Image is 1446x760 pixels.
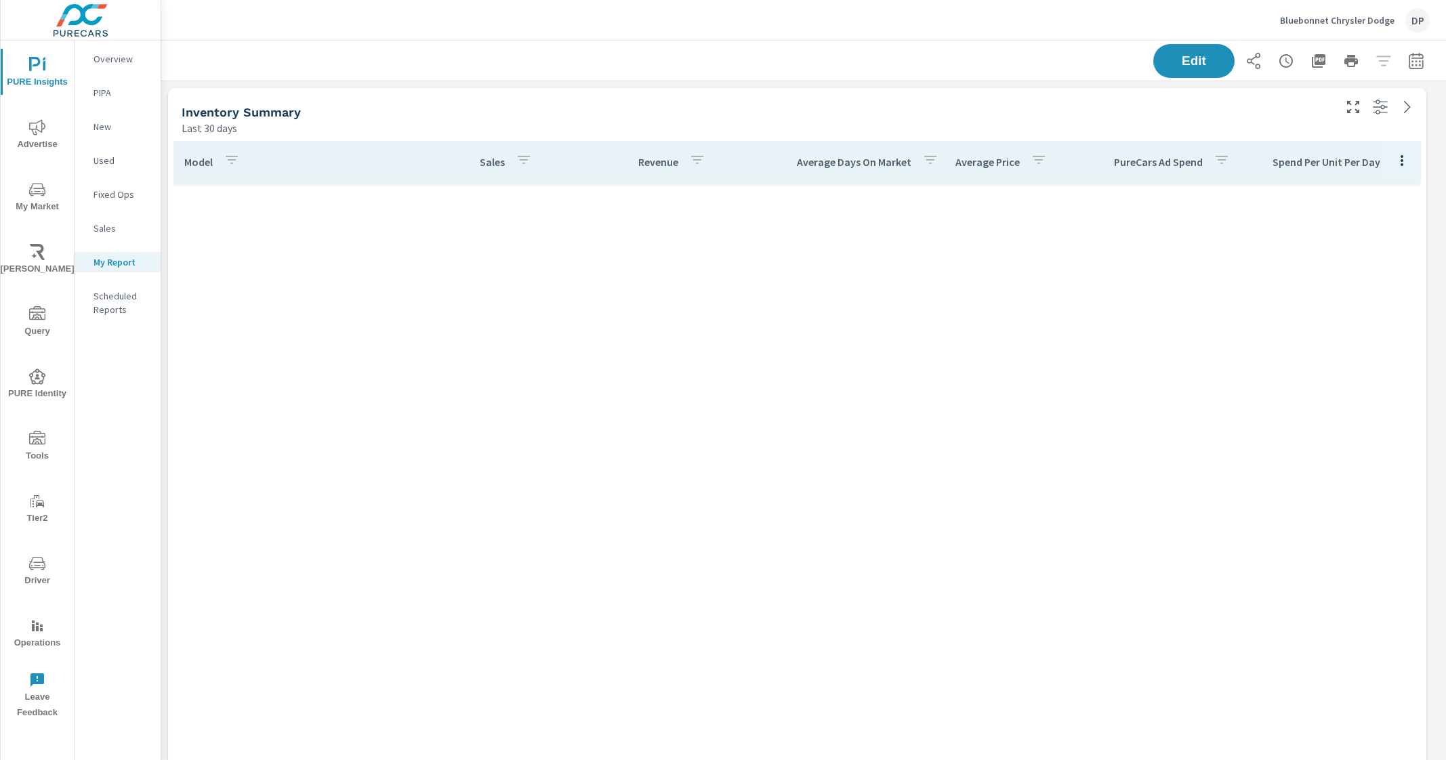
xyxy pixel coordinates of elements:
span: Query [5,306,70,339]
p: Scheduled Reports [94,289,150,316]
p: Overview [94,52,150,66]
span: Driver [5,555,70,589]
p: Used [94,154,150,167]
span: Operations [5,618,70,651]
div: My Report [75,252,161,272]
p: Sales [480,155,505,169]
p: My Report [94,255,150,269]
p: New [94,120,150,133]
div: Fixed Ops [75,184,161,205]
span: Tier2 [5,493,70,526]
p: Sales [94,221,150,235]
div: DP [1405,8,1430,33]
p: Average Days On Market [797,155,911,169]
h5: Inventory Summary [182,105,301,119]
p: Fixed Ops [94,188,150,201]
span: [PERSON_NAME] [5,244,70,277]
p: Bluebonnet Chrysler Dodge [1280,14,1395,26]
p: Spend Per Unit Per Day [1273,155,1380,169]
div: Used [75,150,161,171]
p: PIPA [94,86,150,100]
div: nav menu [1,41,74,726]
p: Last 30 days [182,120,237,136]
span: Leave Feedback [5,672,70,721]
button: Print Report [1338,47,1365,75]
button: "Export Report to PDF" [1305,47,1332,75]
div: Overview [75,49,161,69]
button: Share Report [1240,47,1267,75]
div: New [75,117,161,137]
span: Tools [5,431,70,464]
div: Sales [75,218,161,238]
span: My Market [5,182,70,215]
span: PURE Identity [5,368,70,402]
p: Revenue [638,155,678,169]
span: Advertise [5,119,70,152]
div: PIPA [75,83,161,103]
span: PURE Insights [5,57,70,90]
span: Edit [1167,55,1221,67]
p: Model [184,155,213,169]
button: Edit [1153,44,1235,78]
button: Make Fullscreen [1342,96,1364,118]
p: PureCars Ad Spend [1114,155,1203,169]
p: Average Price [955,155,1020,169]
div: Scheduled Reports [75,286,161,320]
